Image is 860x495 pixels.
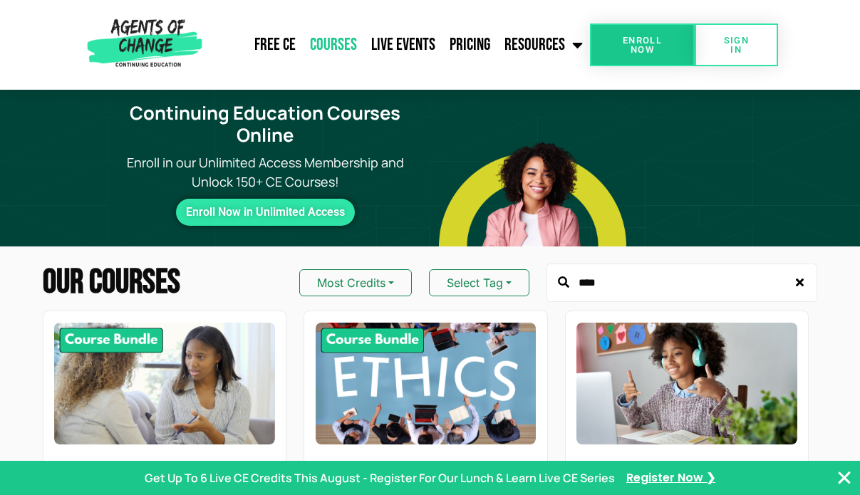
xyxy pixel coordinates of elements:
h1: Continuing Education Courses Online [109,103,422,146]
button: Close Banner [836,469,853,486]
a: Resources [497,27,590,63]
img: New Therapist Essentials - 10 Credit CE Bundle [54,323,275,444]
a: Live Events [364,27,442,63]
a: Free CE [247,27,303,63]
p: Enroll in our Unlimited Access Membership and Unlock 150+ CE Courses! [100,153,430,192]
img: Ethics of AI, Tech, Telehealth, and Social Media (3 Ethics CE Credit) [576,323,797,444]
button: Most Credits [299,269,412,296]
a: SIGN IN [695,24,778,66]
h2: Our Courses [43,266,180,300]
p: Get Up To 6 Live CE Credits This August - Register For Our Lunch & Learn Live CE Series [145,469,615,486]
span: Enroll Now in Unlimited Access [186,209,345,216]
a: Courses [303,27,364,63]
a: Pricing [442,27,497,63]
nav: Menu [207,27,590,63]
span: SIGN IN [717,36,755,54]
a: Enroll Now [590,24,695,66]
button: Select Tag [429,269,529,296]
img: Ethics - 8 Credit CE Bundle [316,323,537,444]
a: Register Now ❯ [626,470,715,486]
a: Enroll Now in Unlimited Access [176,199,355,226]
span: Enroll Now [613,36,672,54]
